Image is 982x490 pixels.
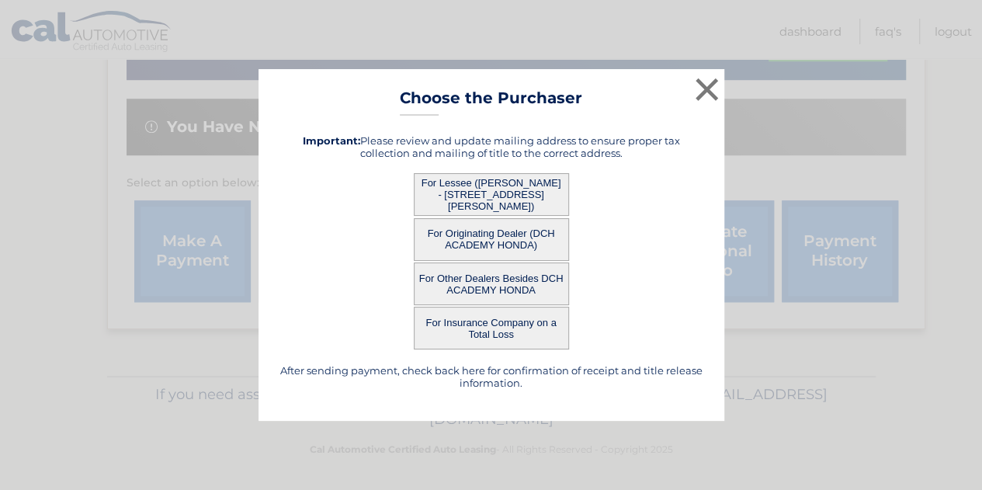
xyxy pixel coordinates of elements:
[414,173,569,216] button: For Lessee ([PERSON_NAME] - [STREET_ADDRESS][PERSON_NAME])
[400,89,582,116] h3: Choose the Purchaser
[414,218,569,261] button: For Originating Dealer (DCH ACADEMY HONDA)
[414,307,569,349] button: For Insurance Company on a Total Loss
[278,364,705,389] h5: After sending payment, check back here for confirmation of receipt and title release information.
[278,134,705,159] h5: Please review and update mailing address to ensure proper tax collection and mailing of title to ...
[303,134,360,147] strong: Important:
[414,262,569,305] button: For Other Dealers Besides DCH ACADEMY HONDA
[692,74,723,105] button: ×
